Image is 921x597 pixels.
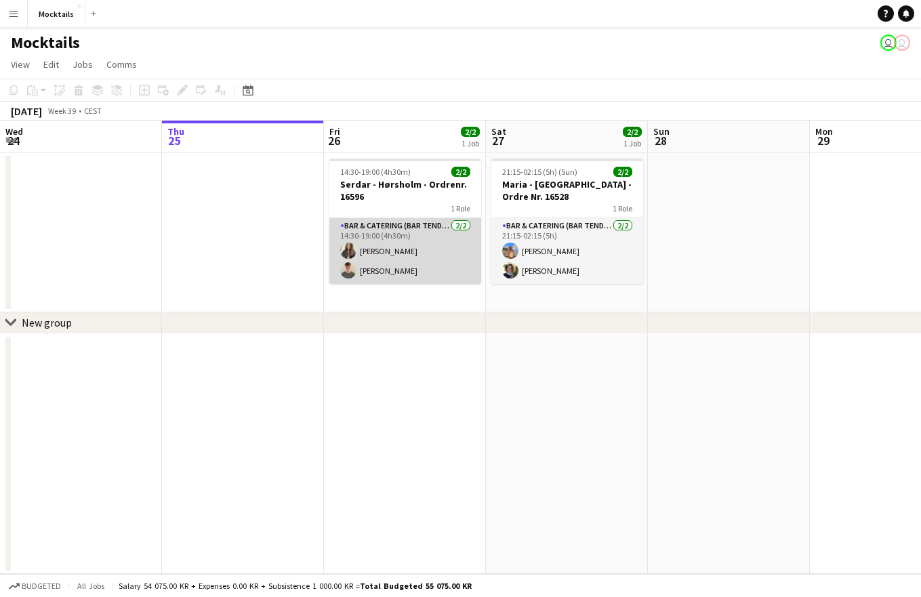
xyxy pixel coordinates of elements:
span: 27 [489,133,506,148]
span: Wed [5,125,23,138]
app-job-card: 21:15-02:15 (5h) (Sun)2/2Maria - [GEOGRAPHIC_DATA] - Ordre Nr. 165281 RoleBar & Catering (Bar Ten... [491,159,643,284]
span: 14:30-19:00 (4h30m) [340,167,411,177]
div: New group [22,316,72,329]
a: Jobs [67,56,98,73]
span: All jobs [75,581,107,591]
span: Budgeted [22,581,61,591]
span: 21:15-02:15 (5h) (Sun) [502,167,577,177]
h3: Maria - [GEOGRAPHIC_DATA] - Ordre Nr. 16528 [491,178,643,203]
h1: Mocktails [11,33,80,53]
span: Comms [106,58,137,70]
a: View [5,56,35,73]
span: Sat [491,125,506,138]
span: Jobs [73,58,93,70]
span: Mon [815,125,833,138]
span: Week 39 [45,106,79,116]
span: 1 Role [613,203,632,213]
app-user-avatar: Hektor Pantas [880,35,897,51]
span: Fri [329,125,340,138]
span: Total Budgeted 55 075.00 KR [360,581,472,591]
div: 1 Job [462,138,479,148]
div: CEST [84,106,102,116]
span: View [11,58,30,70]
app-user-avatar: Hektor Pantas [894,35,910,51]
div: 1 Job [623,138,641,148]
div: Salary 54 075.00 KR + Expenses 0.00 KR + Subsistence 1 000.00 KR = [119,581,472,591]
a: Edit [38,56,64,73]
app-job-card: 14:30-19:00 (4h30m)2/2Serdar - Hørsholm - Ordrenr. 165961 RoleBar & Catering (Bar Tender)2/214:30... [329,159,481,284]
span: 24 [3,133,23,148]
span: 25 [165,133,184,148]
button: Mocktails [28,1,85,27]
span: 29 [813,133,833,148]
span: 28 [651,133,670,148]
span: 2/2 [461,127,480,137]
span: 26 [327,133,340,148]
span: Edit [43,58,59,70]
a: Comms [101,56,142,73]
h3: Serdar - Hørsholm - Ordrenr. 16596 [329,178,481,203]
app-card-role: Bar & Catering (Bar Tender)2/214:30-19:00 (4h30m)[PERSON_NAME][PERSON_NAME] [329,218,481,284]
span: 1 Role [451,203,470,213]
span: 2/2 [451,167,470,177]
div: [DATE] [11,104,42,118]
button: Budgeted [7,579,63,594]
span: Thu [167,125,184,138]
span: 2/2 [623,127,642,137]
app-card-role: Bar & Catering (Bar Tender)2/221:15-02:15 (5h)[PERSON_NAME][PERSON_NAME] [491,218,643,284]
span: Sun [653,125,670,138]
span: 2/2 [613,167,632,177]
